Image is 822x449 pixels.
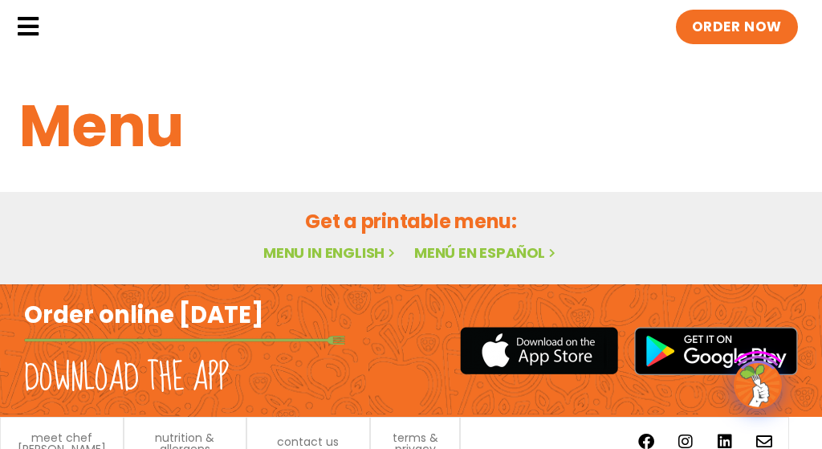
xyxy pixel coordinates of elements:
img: google_play [634,327,798,375]
a: ORDER NOW [676,10,798,45]
img: Header logo [56,10,297,43]
a: contact us [277,436,339,447]
a: Menú en español [414,243,559,263]
span: ORDER NOW [692,18,782,37]
img: fork [24,336,345,345]
h2: Download the app [24,356,229,401]
a: Menu in English [263,243,398,263]
img: appstore [460,325,618,377]
h2: Get a printable menu: [19,207,803,235]
h1: Menu [19,83,803,169]
h2: Order online [DATE] [24,300,264,331]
